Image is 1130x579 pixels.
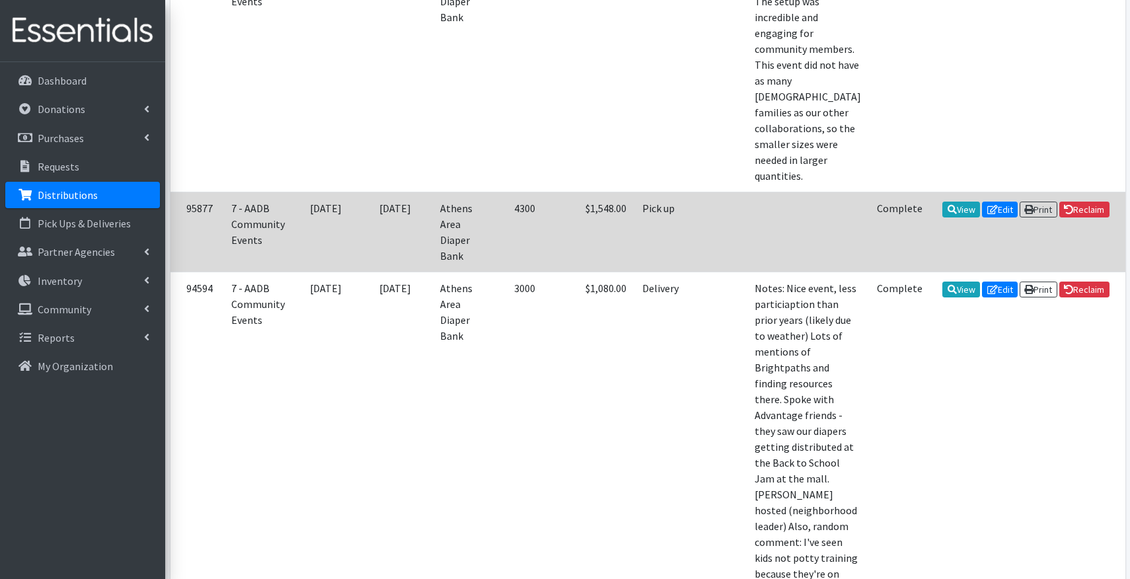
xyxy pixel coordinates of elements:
[5,296,160,323] a: Community
[869,192,930,272] td: Complete
[5,353,160,379] a: My Organization
[38,217,131,230] p: Pick Ups & Deliveries
[1020,282,1057,297] a: Print
[982,202,1018,217] a: Edit
[5,325,160,351] a: Reports
[5,67,160,94] a: Dashboard
[38,274,82,288] p: Inventory
[38,303,91,316] p: Community
[38,132,84,145] p: Purchases
[1020,202,1057,217] a: Print
[38,245,115,258] p: Partner Agencies
[38,102,85,116] p: Donations
[495,192,543,272] td: 4300
[634,192,689,272] td: Pick up
[942,202,980,217] a: View
[5,239,160,265] a: Partner Agencies
[5,210,160,237] a: Pick Ups & Deliveries
[5,9,160,53] img: HumanEssentials
[38,160,79,173] p: Requests
[942,282,980,297] a: View
[223,192,293,272] td: 7 - AADB Community Events
[432,192,495,272] td: Athens Area Diaper Bank
[293,192,359,272] td: [DATE]
[5,96,160,122] a: Donations
[5,153,160,180] a: Requests
[5,125,160,151] a: Purchases
[170,192,223,272] td: 95877
[38,188,98,202] p: Distributions
[543,192,634,272] td: $1,548.00
[38,331,75,344] p: Reports
[359,192,432,272] td: [DATE]
[982,282,1018,297] a: Edit
[1059,282,1110,297] a: Reclaim
[5,182,160,208] a: Distributions
[38,360,113,373] p: My Organization
[1059,202,1110,217] a: Reclaim
[5,268,160,294] a: Inventory
[38,74,87,87] p: Dashboard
